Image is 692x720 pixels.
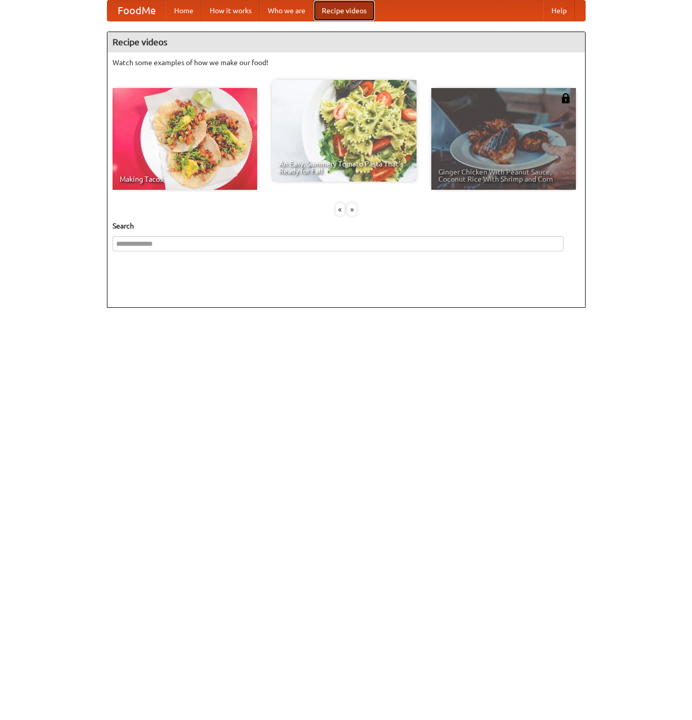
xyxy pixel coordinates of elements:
span: Making Tacos [120,176,250,183]
a: Who we are [260,1,314,21]
span: An Easy, Summery Tomato Pasta That's Ready for Fall [279,160,409,175]
a: How it works [202,1,260,21]
a: Recipe videos [314,1,375,21]
a: Making Tacos [113,88,257,190]
a: Help [543,1,575,21]
div: » [347,203,356,216]
div: « [336,203,345,216]
a: An Easy, Summery Tomato Pasta That's Ready for Fall [272,80,417,182]
a: Home [166,1,202,21]
h5: Search [113,221,580,231]
a: FoodMe [107,1,166,21]
img: 483408.png [561,93,571,103]
h4: Recipe videos [107,32,585,52]
p: Watch some examples of how we make our food! [113,57,580,68]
